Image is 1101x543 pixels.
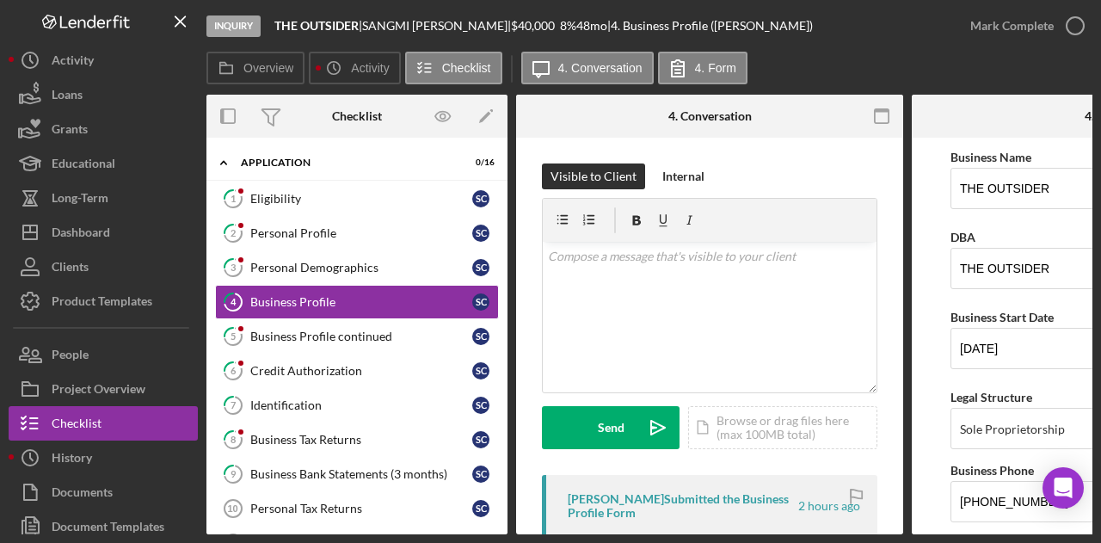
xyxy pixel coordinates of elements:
tspan: 3 [231,262,236,273]
button: Activity [9,43,198,77]
tspan: 8 [231,434,236,445]
div: | [274,19,362,33]
div: People [52,337,89,376]
div: Long-Term [52,181,108,219]
div: Personal Tax Returns [250,502,472,515]
button: Grants [9,112,198,146]
button: Clients [9,250,198,284]
b: THE OUTSIDER [274,18,359,33]
a: Long-Term [9,181,198,215]
button: Documents [9,475,198,509]
label: Business Start Date [950,310,1054,324]
div: Send [598,406,624,449]
a: 3Personal DemographicsSC [215,250,499,285]
a: 9Business Bank Statements (3 months)SC [215,457,499,491]
div: Internal [662,164,704,189]
div: S C [472,466,489,483]
div: Personal Profile [250,226,472,240]
div: S C [472,397,489,414]
button: Activity [309,52,400,84]
div: S C [472,259,489,276]
label: Business Name [950,150,1031,164]
div: Educational [52,146,115,185]
div: Clients [52,250,89,288]
tspan: 9 [231,468,237,479]
tspan: 4 [231,296,237,307]
div: [PERSON_NAME] Submitted the Business Profile Form [568,492,796,520]
div: Business Profile continued [250,330,472,343]
label: Overview [243,61,293,75]
div: Business Bank Statements (3 months) [250,467,472,481]
div: Open Intercom Messenger [1043,467,1084,509]
button: Mark Complete [953,9,1092,43]
button: Visible to Client [542,164,645,189]
div: S C [472,225,489,242]
button: History [9,441,198,475]
div: Eligibility [250,192,472,206]
div: 48 mo [576,19,607,33]
div: | 4. Business Profile ([PERSON_NAME]) [607,19,813,33]
div: Product Templates [52,284,152,323]
a: 10Personal Tax ReturnsSC [215,491,499,526]
div: 0 / 16 [464,157,495,168]
button: Checklist [9,406,198,441]
div: Documents [52,475,113,514]
button: Project Overview [9,372,198,406]
button: Product Templates [9,284,198,318]
div: Loans [52,77,83,116]
div: 8 % [560,19,576,33]
time: 2025-09-15 18:41 [798,499,860,513]
label: 4. Form [695,61,736,75]
div: Checklist [332,109,382,123]
div: SANGMI [PERSON_NAME] | [362,19,511,33]
button: 4. Conversation [521,52,654,84]
label: Activity [351,61,389,75]
div: Visible to Client [550,164,637,189]
label: 4. Conversation [558,61,643,75]
a: People [9,337,198,372]
button: Overview [206,52,304,84]
button: Send [542,406,680,449]
a: 8Business Tax ReturnsSC [215,423,499,457]
div: S C [472,500,489,517]
div: Identification [250,398,472,412]
button: Educational [9,146,198,181]
div: Credit Authorization [250,364,472,378]
div: S C [472,328,489,345]
div: Dashboard [52,215,110,254]
a: 5Business Profile continuedSC [215,319,499,354]
button: Loans [9,77,198,112]
tspan: 6 [231,365,237,376]
button: Internal [654,164,713,189]
label: Business Phone [950,463,1034,478]
div: S C [472,293,489,311]
a: 4Business ProfileSC [215,285,499,319]
tspan: 2 [231,227,236,238]
div: 4. Conversation [668,109,752,123]
div: S C [472,362,489,379]
div: Activity [52,43,94,82]
tspan: 10 [227,503,237,514]
div: Grants [52,112,88,151]
label: Checklist [442,61,491,75]
div: Inquiry [206,15,261,37]
label: DBA [950,230,975,244]
button: Dashboard [9,215,198,250]
div: Checklist [52,406,101,445]
tspan: 5 [231,330,236,342]
a: 7IdentificationSC [215,388,499,423]
div: S C [472,431,489,448]
div: Application [241,157,452,168]
button: 4. Form [658,52,747,84]
a: 6Credit AuthorizationSC [215,354,499,388]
